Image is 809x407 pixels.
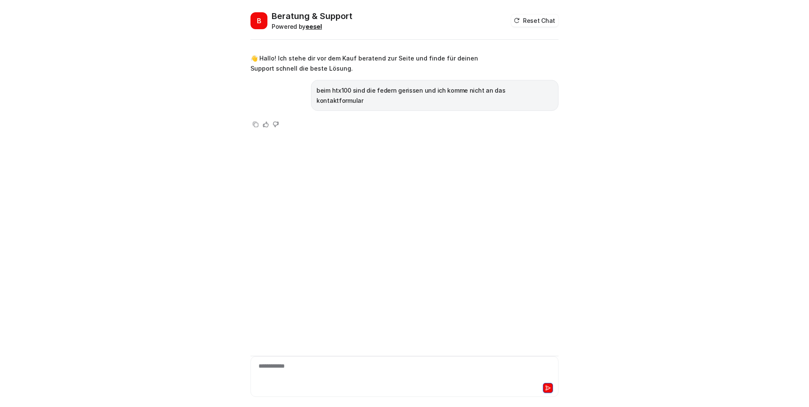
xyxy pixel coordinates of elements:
p: 👋 Hallo! Ich stehe dir vor dem Kauf beratend zur Seite und finde für deinen Support schnell die b... [250,53,498,74]
div: Powered by [272,22,352,31]
button: Reset Chat [511,14,559,27]
b: eesel [305,23,322,30]
h2: Beratung & Support [272,10,352,22]
span: B [250,12,267,29]
p: beim htx100 sind die federn gerissen und ich komme nicht an das kontaktformular [316,85,553,106]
